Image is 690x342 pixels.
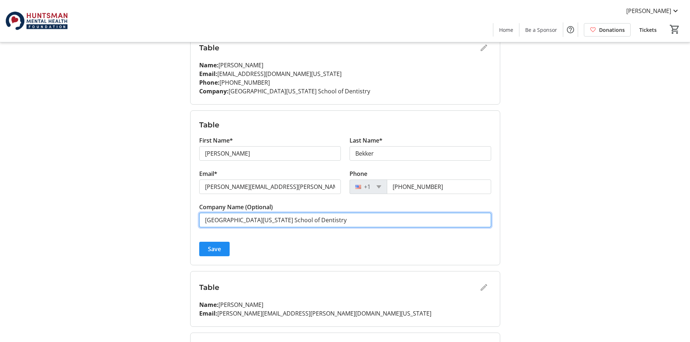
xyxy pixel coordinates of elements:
[199,61,218,69] strong: Name:
[199,87,229,95] strong: Company:
[626,7,671,15] span: [PERSON_NAME]
[208,245,221,253] span: Save
[199,301,218,309] strong: Name:
[199,242,230,256] button: Save
[199,300,491,309] p: [PERSON_NAME]
[620,5,686,17] button: [PERSON_NAME]
[199,309,217,317] strong: Email:
[199,78,491,87] p: [PHONE_NUMBER]
[563,22,578,37] button: Help
[199,61,491,69] p: [PERSON_NAME]
[199,42,477,53] h3: Table
[519,23,563,37] a: Be a Sponsor
[199,309,491,318] p: [PERSON_NAME][EMAIL_ADDRESS][PERSON_NAME][DOMAIN_NAME][US_STATE]
[199,169,217,178] label: Email*
[199,87,491,96] p: [GEOGRAPHIC_DATA][US_STATE] School of Dentistry
[599,26,625,34] span: Donations
[350,136,382,145] label: Last Name*
[350,169,367,178] label: Phone
[199,70,217,78] strong: Email:
[525,26,557,34] span: Be a Sponsor
[199,136,233,145] label: First Name*
[199,203,273,211] label: Company Name (Optional)
[199,79,219,86] strong: Phone:
[639,26,657,34] span: Tickets
[387,180,491,194] input: (201) 555-0123
[199,119,491,130] h3: Table
[199,282,477,293] h3: Table
[199,69,491,78] p: [EMAIL_ADDRESS][DOMAIN_NAME][US_STATE]
[633,23,662,37] a: Tickets
[668,23,681,36] button: Cart
[499,26,513,34] span: Home
[4,3,69,39] img: Huntsman Mental Health Foundation's Logo
[493,23,519,37] a: Home
[584,23,631,37] a: Donations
